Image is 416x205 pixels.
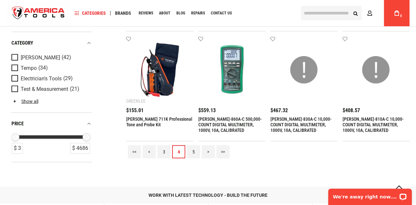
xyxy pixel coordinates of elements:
[198,108,216,113] span: $559.13
[172,145,185,158] a: 4
[191,11,205,15] span: Repairs
[139,11,153,15] span: Reviews
[11,86,90,93] a: Test & Measurement (21)
[143,145,156,158] a: <
[7,1,70,26] a: store logo
[11,119,92,128] div: price
[342,108,360,113] span: $408.57
[11,54,90,61] a: [PERSON_NAME] (42)
[349,43,403,97] img: GREENLEE DM-810A-C 10,000-COUNT DIGITAL MULTIMETER, 1000V, 10A, CALIBRATED
[202,145,215,158] a: >
[270,116,331,133] a: [PERSON_NAME]-830A-C 10,000-COUNT DIGITAL MULTIMETER, 1000V, 10A, CALIBRATED
[211,11,232,15] span: Contact Us
[159,11,170,15] span: About
[216,145,229,158] a: >>
[21,86,68,92] span: Test & Measurement
[133,43,187,97] img: Greenlee 711K Professional Tone and Probe Kit
[270,108,288,113] span: $467.32
[21,55,60,61] span: [PERSON_NAME]
[277,43,331,97] img: GREENLEE DM-830A-C 10,000-COUNT DIGITAL MULTIMETER, 1000V, 10A, CALIBRATED
[176,11,185,15] span: Blog
[62,55,71,60] span: (42)
[63,76,73,81] span: (29)
[349,7,362,19] button: Search
[208,9,235,18] a: Contact Us
[205,43,259,97] img: GREENLEE DM-860A-C 500,000-COUNT DIGITAL MULTIMETER, 1000V, 10A, CALIBRATED
[128,145,141,158] a: <<
[126,108,144,113] span: $155.01
[21,65,37,71] span: Tempo
[11,39,92,48] div: category
[11,75,90,82] a: Electrician's Tools (29)
[126,116,192,127] a: [PERSON_NAME] 711K Professional Tone and Probe Kit
[71,9,109,18] a: Categories
[400,14,402,18] span: 0
[70,143,90,154] div: $ 4686
[187,145,200,158] a: 5
[157,145,170,158] a: 3
[126,98,146,104] div: Greenlee
[7,1,70,26] img: America Tools
[11,65,90,72] a: Tempo (34)
[12,143,23,154] div: $ 3
[21,76,62,82] span: Electrician's Tools
[74,11,106,15] span: Categories
[156,9,173,18] a: About
[342,116,403,133] a: [PERSON_NAME]-810A-C 10,000-COUNT DIGITAL MULTIMETER, 1000V, 10A, CALIBRATED
[188,9,208,18] a: Repairs
[115,11,131,15] span: Brands
[112,9,134,18] a: Brands
[324,184,416,205] iframe: LiveChat chat widget
[11,99,38,104] a: Show all
[38,65,48,71] span: (34)
[173,9,188,18] a: Blog
[70,86,79,92] span: (21)
[136,9,156,18] a: Reviews
[198,116,262,133] a: [PERSON_NAME]-860A-C 500,000-COUNT DIGITAL MULTIMETER, 1000V, 10A, CALIBRATED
